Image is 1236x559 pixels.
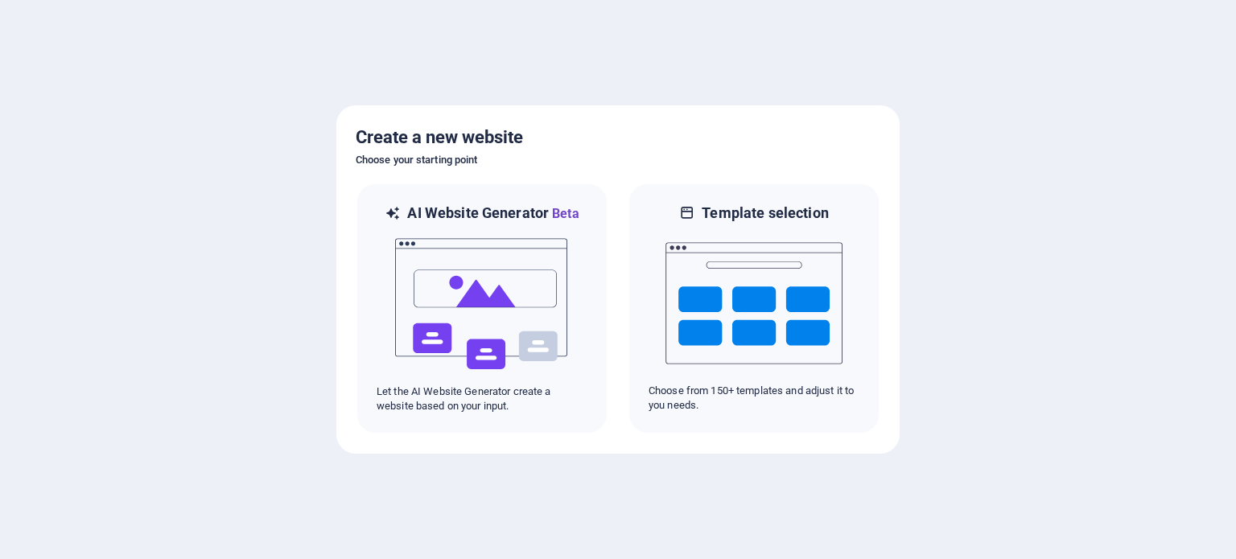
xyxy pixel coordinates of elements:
p: Choose from 150+ templates and adjust it to you needs. [649,384,859,413]
h6: Template selection [702,203,828,223]
p: Let the AI Website Generator create a website based on your input. [377,384,587,413]
span: Beta [549,206,579,221]
div: AI Website GeneratorBetaaiLet the AI Website Generator create a website based on your input. [356,183,608,434]
h5: Create a new website [356,125,880,150]
img: ai [393,224,571,384]
div: Template selectionChoose from 150+ templates and adjust it to you needs. [628,183,880,434]
h6: AI Website Generator [407,203,579,224]
h6: Choose your starting point [356,150,880,170]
